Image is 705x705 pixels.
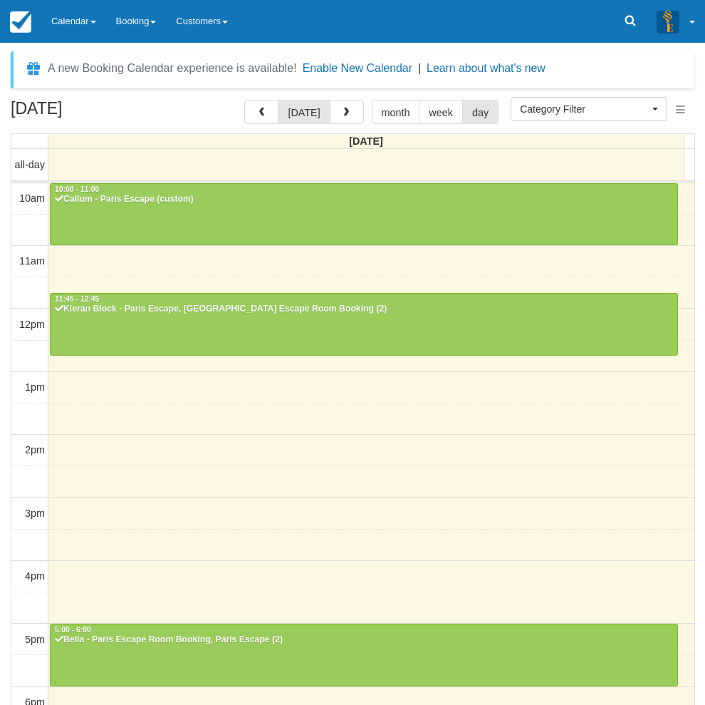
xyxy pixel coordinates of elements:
span: 5:00 - 6:00 [55,626,91,634]
span: 1pm [25,381,45,393]
span: Category Filter [520,102,649,116]
span: [DATE] [349,135,383,147]
button: Category Filter [511,97,667,121]
span: 10:00 - 11:00 [55,185,99,193]
button: day [462,100,498,124]
button: Enable New Calendar [303,61,412,76]
span: 2pm [25,444,45,456]
button: week [419,100,463,124]
img: checkfront-main-nav-mini-logo.png [10,11,31,33]
a: 5:00 - 6:00Bella - Paris Escape Room Booking, Paris Escape (2) [50,624,678,686]
div: Callum - Paris Escape (custom) [54,194,674,205]
a: Learn about what's new [427,62,545,74]
span: 10am [19,192,45,204]
a: 11:45 - 12:45Kieran Block - Paris Escape, [GEOGRAPHIC_DATA] Escape Room Booking (2) [50,293,678,356]
h2: [DATE] [11,100,191,126]
div: A new Booking Calendar experience is available! [48,60,297,77]
button: month [372,100,420,124]
button: [DATE] [278,100,330,124]
span: | [418,62,421,74]
div: Kieran Block - Paris Escape, [GEOGRAPHIC_DATA] Escape Room Booking (2) [54,304,674,315]
span: all-day [15,159,45,170]
div: Bella - Paris Escape Room Booking, Paris Escape (2) [54,634,674,646]
span: 11am [19,255,45,267]
span: 5pm [25,634,45,645]
span: 12pm [19,319,45,330]
span: 11:45 - 12:45 [55,295,99,303]
span: 4pm [25,570,45,582]
img: A3 [657,10,679,33]
span: 3pm [25,508,45,519]
a: 10:00 - 11:00Callum - Paris Escape (custom) [50,183,678,246]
